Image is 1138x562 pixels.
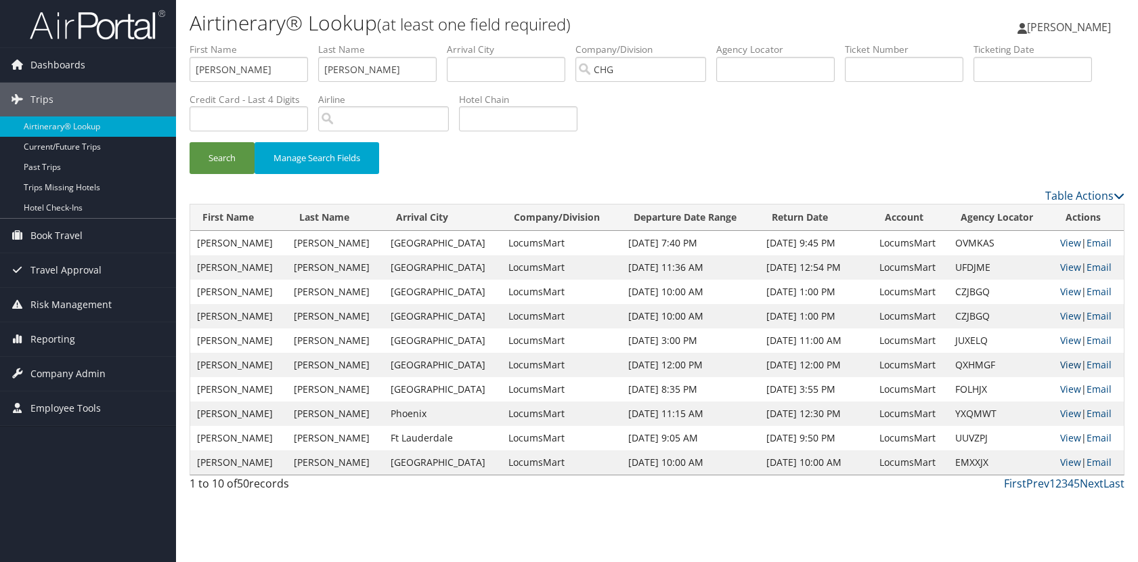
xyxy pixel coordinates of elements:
[760,402,873,426] td: [DATE] 12:30 PM
[384,231,502,255] td: [GEOGRAPHIC_DATA]
[1060,407,1081,420] a: View
[873,402,948,426] td: LocumsMart
[190,377,287,402] td: [PERSON_NAME]
[1060,456,1081,469] a: View
[760,280,873,304] td: [DATE] 1:00 PM
[384,377,502,402] td: [GEOGRAPHIC_DATA]
[384,328,502,353] td: [GEOGRAPHIC_DATA]
[1053,304,1124,328] td: |
[384,426,502,450] td: Ft Lauderdale
[1045,188,1124,203] a: Table Actions
[1087,309,1112,322] a: Email
[1060,383,1081,395] a: View
[447,43,575,56] label: Arrival City
[1060,334,1081,347] a: View
[621,353,760,377] td: [DATE] 12:00 PM
[190,475,408,498] div: 1 to 10 of records
[30,253,102,287] span: Travel Approval
[287,450,384,475] td: [PERSON_NAME]
[873,426,948,450] td: LocumsMart
[1026,476,1049,491] a: Prev
[873,255,948,280] td: LocumsMart
[873,204,948,231] th: Account: activate to sort column ascending
[1053,402,1124,426] td: |
[502,280,621,304] td: LocumsMart
[1060,358,1081,371] a: View
[502,231,621,255] td: LocumsMart
[190,402,287,426] td: [PERSON_NAME]
[948,426,1053,450] td: UUVZPJ
[1060,309,1081,322] a: View
[502,255,621,280] td: LocumsMart
[760,231,873,255] td: [DATE] 9:45 PM
[190,426,287,450] td: [PERSON_NAME]
[502,426,621,450] td: LocumsMart
[760,426,873,450] td: [DATE] 9:50 PM
[30,391,101,425] span: Employee Tools
[287,377,384,402] td: [PERSON_NAME]
[190,328,287,353] td: [PERSON_NAME]
[621,377,760,402] td: [DATE] 8:35 PM
[1087,334,1112,347] a: Email
[621,280,760,304] td: [DATE] 10:00 AM
[1074,476,1080,491] a: 5
[1053,231,1124,255] td: |
[287,328,384,353] td: [PERSON_NAME]
[1053,353,1124,377] td: |
[1087,358,1112,371] a: Email
[760,204,873,231] th: Return Date: activate to sort column ascending
[384,204,502,231] th: Arrival City: activate to sort column ascending
[873,304,948,328] td: LocumsMart
[318,43,447,56] label: Last Name
[948,450,1053,475] td: EMXXJX
[1087,261,1112,274] a: Email
[1062,476,1068,491] a: 3
[1087,236,1112,249] a: Email
[621,204,760,231] th: Departure Date Range: activate to sort column ascending
[255,142,379,174] button: Manage Search Fields
[287,426,384,450] td: [PERSON_NAME]
[760,304,873,328] td: [DATE] 1:00 PM
[973,43,1102,56] label: Ticketing Date
[621,426,760,450] td: [DATE] 9:05 AM
[190,231,287,255] td: [PERSON_NAME]
[287,353,384,377] td: [PERSON_NAME]
[1087,431,1112,444] a: Email
[318,93,459,106] label: Airline
[1004,476,1026,491] a: First
[948,353,1053,377] td: QXHMGF
[30,288,112,322] span: Risk Management
[384,450,502,475] td: [GEOGRAPHIC_DATA]
[190,43,318,56] label: First Name
[237,476,249,491] span: 50
[287,304,384,328] td: [PERSON_NAME]
[948,328,1053,353] td: JUXELQ
[621,402,760,426] td: [DATE] 11:15 AM
[1087,456,1112,469] a: Email
[287,255,384,280] td: [PERSON_NAME]
[948,255,1053,280] td: UFDJME
[621,450,760,475] td: [DATE] 10:00 AM
[384,353,502,377] td: [GEOGRAPHIC_DATA]
[502,450,621,475] td: LocumsMart
[190,142,255,174] button: Search
[1053,280,1124,304] td: |
[30,357,106,391] span: Company Admin
[190,304,287,328] td: [PERSON_NAME]
[1055,476,1062,491] a: 2
[621,328,760,353] td: [DATE] 3:00 PM
[190,9,813,37] h1: Airtinerary® Lookup
[502,304,621,328] td: LocumsMart
[1053,204,1124,231] th: Actions
[621,255,760,280] td: [DATE] 11:36 AM
[873,328,948,353] td: LocumsMart
[845,43,973,56] label: Ticket Number
[1080,476,1103,491] a: Next
[384,255,502,280] td: [GEOGRAPHIC_DATA]
[384,304,502,328] td: [GEOGRAPHIC_DATA]
[1087,407,1112,420] a: Email
[760,328,873,353] td: [DATE] 11:00 AM
[190,255,287,280] td: [PERSON_NAME]
[873,280,948,304] td: LocumsMart
[287,402,384,426] td: [PERSON_NAME]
